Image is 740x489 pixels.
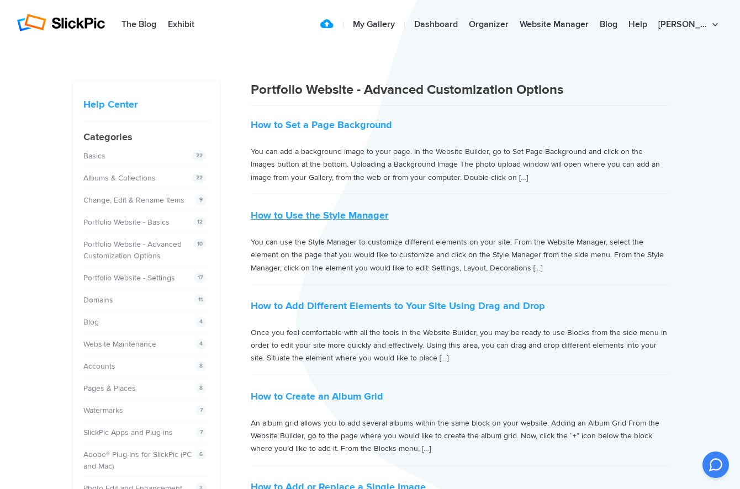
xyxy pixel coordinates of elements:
span: 17 [194,272,207,283]
a: Change, Edit & Rename Items [83,195,184,205]
span: 8 [195,382,207,394]
a: Blog [83,317,99,327]
a: Website Maintenance [83,339,156,349]
a: Portfolio Website - Settings [83,273,175,283]
span: 12 [193,216,207,227]
span: 10 [193,238,207,249]
a: Help Center [83,98,138,110]
a: Domains [83,295,113,305]
a: How to Add Different Elements to Your Site Using Drag and Drop [251,300,545,312]
p: An album grid allows you to add several albums within the same block on your website. Adding an A... [251,417,668,455]
span: 6 [195,449,207,460]
span: 4 [195,316,207,327]
a: How to Set a Page Background [251,119,392,131]
p: Once you feel comfortable with all the tools in the Website Builder, you may be ready to use Bloc... [251,326,668,365]
span: 8 [195,360,207,371]
a: Watermarks [83,406,123,415]
p: You can add a background image to your page. In the Website Builder, go to Set Page Background an... [251,145,668,184]
a: Portfolio Website - Basics [83,217,170,227]
a: Accounts [83,362,115,371]
a: Basics [83,151,105,161]
span: 4 [195,338,207,349]
a: Pages & Places [83,384,136,393]
p: You can use the Style Manager to customize different elements on your site. From the Website Mana... [251,236,668,274]
span: 22 [192,172,207,183]
a: Portfolio Website - Advanced Customization Options [83,240,182,261]
span: 7 [196,427,207,438]
span: 11 [194,294,207,305]
a: SlickPic Apps and Plug-ins [83,428,173,437]
a: How to Create an Album Grid [251,390,383,402]
span: 22 [192,150,207,161]
span: 7 [196,405,207,416]
a: How to Use the Style Manager [251,209,388,221]
h4: Categories [83,130,209,145]
a: Albums & Collections [83,173,156,183]
span: Portfolio Website - Advanced Customization Options [251,82,563,98]
span: 9 [195,194,207,205]
a: Adobe® Plug-Ins for SlickPic (PC and Mac) [83,450,192,471]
